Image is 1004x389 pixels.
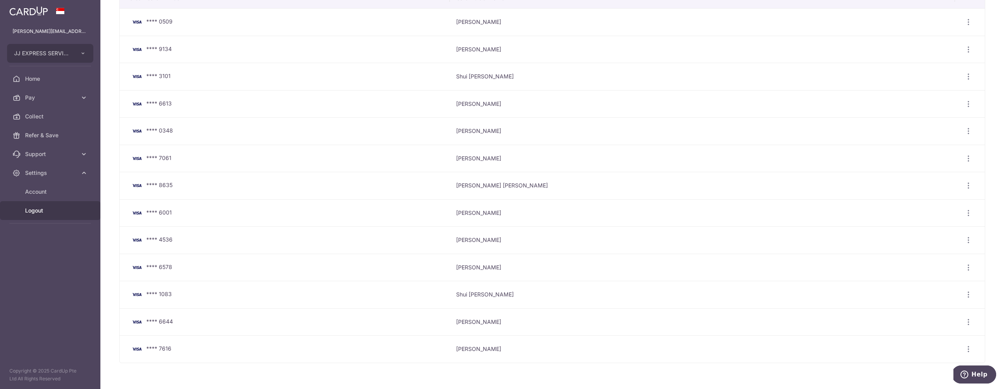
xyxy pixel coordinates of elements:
[13,27,88,35] p: [PERSON_NAME][EMAIL_ADDRESS][DOMAIN_NAME]
[9,6,48,16] img: CardUp
[7,44,93,63] button: JJ EXPRESS SERVICES
[450,8,955,36] td: [PERSON_NAME]
[25,94,77,102] span: Pay
[450,281,955,308] td: Shui [PERSON_NAME]
[450,254,955,281] td: [PERSON_NAME]
[450,172,955,199] td: [PERSON_NAME] [PERSON_NAME]
[25,131,77,139] span: Refer & Save
[25,75,77,83] span: Home
[450,90,955,118] td: [PERSON_NAME]
[953,365,996,385] iframe: Opens a widget where you can find more information
[129,235,145,245] img: Bank Card
[129,45,145,54] img: Bank Card
[129,72,145,81] img: Bank Card
[25,169,77,177] span: Settings
[129,126,145,136] img: Bank Card
[450,335,955,363] td: [PERSON_NAME]
[25,150,77,158] span: Support
[450,226,955,254] td: [PERSON_NAME]
[129,344,145,354] img: Bank Card
[450,308,955,336] td: [PERSON_NAME]
[450,63,955,90] td: Shui [PERSON_NAME]
[450,199,955,227] td: [PERSON_NAME]
[129,317,145,327] img: Bank Card
[14,49,72,57] span: JJ EXPRESS SERVICES
[129,181,145,190] img: Bank Card
[129,263,145,272] img: Bank Card
[129,154,145,163] img: Bank Card
[18,5,34,13] span: Help
[25,113,77,120] span: Collect
[129,17,145,27] img: Bank Card
[129,290,145,299] img: Bank Card
[450,145,955,172] td: [PERSON_NAME]
[129,99,145,109] img: Bank Card
[450,117,955,145] td: [PERSON_NAME]
[25,207,77,214] span: Logout
[129,208,145,218] img: Bank Card
[450,36,955,63] td: [PERSON_NAME]
[25,188,77,196] span: Account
